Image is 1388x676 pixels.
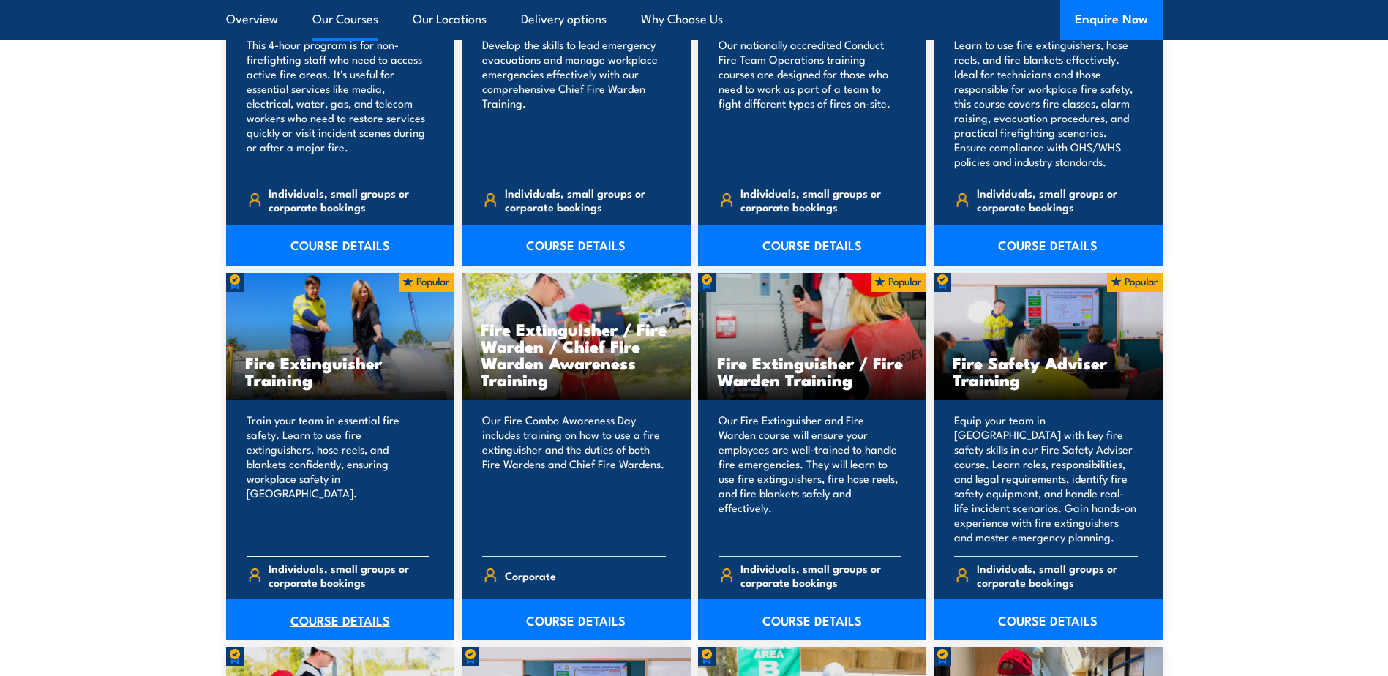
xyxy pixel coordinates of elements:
[505,564,556,587] span: Corporate
[953,354,1144,388] h3: Fire Safety Adviser Training
[717,354,908,388] h3: Fire Extinguisher / Fire Warden Training
[505,186,666,214] span: Individuals, small groups or corporate bookings
[719,37,902,169] p: Our nationally accredited Conduct Fire Team Operations training courses are designed for those wh...
[954,413,1138,544] p: Equip your team in [GEOGRAPHIC_DATA] with key fire safety skills in our Fire Safety Adviser cours...
[977,561,1138,589] span: Individuals, small groups or corporate bookings
[482,37,666,169] p: Develop the skills to lead emergency evacuations and manage workplace emergencies effectively wit...
[934,225,1163,266] a: COURSE DETAILS
[934,599,1163,640] a: COURSE DETAILS
[482,413,666,544] p: Our Fire Combo Awareness Day includes training on how to use a fire extinguisher and the duties o...
[698,225,927,266] a: COURSE DETAILS
[954,37,1138,169] p: Learn to use fire extinguishers, hose reels, and fire blankets effectively. Ideal for technicians...
[719,413,902,544] p: Our Fire Extinguisher and Fire Warden course will ensure your employees are well-trained to handl...
[247,413,430,544] p: Train your team in essential fire safety. Learn to use fire extinguishers, hose reels, and blanke...
[226,599,455,640] a: COURSE DETAILS
[977,186,1138,214] span: Individuals, small groups or corporate bookings
[269,186,429,214] span: Individuals, small groups or corporate bookings
[698,599,927,640] a: COURSE DETAILS
[740,186,901,214] span: Individuals, small groups or corporate bookings
[247,37,430,169] p: This 4-hour program is for non-firefighting staff who need to access active fire areas. It's usef...
[226,225,455,266] a: COURSE DETAILS
[245,354,436,388] h3: Fire Extinguisher Training
[269,561,429,589] span: Individuals, small groups or corporate bookings
[740,561,901,589] span: Individuals, small groups or corporate bookings
[462,599,691,640] a: COURSE DETAILS
[481,320,672,388] h3: Fire Extinguisher / Fire Warden / Chief Fire Warden Awareness Training
[462,225,691,266] a: COURSE DETAILS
